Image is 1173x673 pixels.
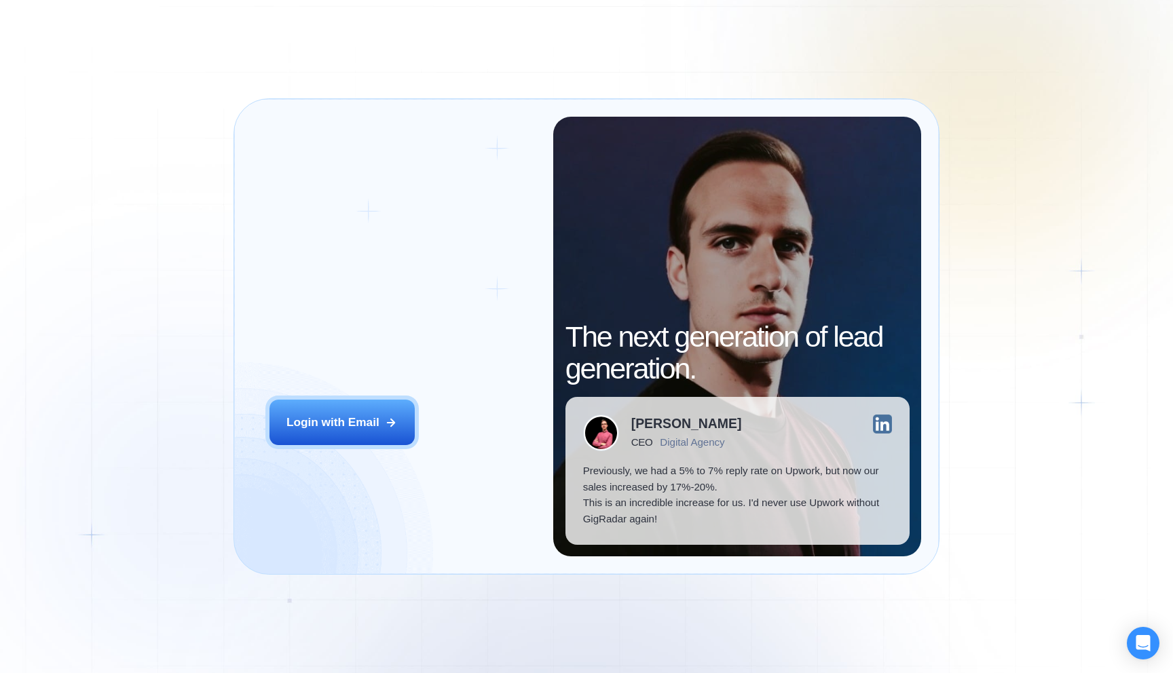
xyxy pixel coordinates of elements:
button: Login with Email [269,400,415,445]
div: Login with Email [286,415,379,431]
div: CEO [631,436,653,448]
div: Open Intercom Messenger [1127,627,1159,659]
h2: The next generation of lead generation. [565,321,910,385]
div: [PERSON_NAME] [631,417,742,430]
p: Previously, we had a 5% to 7% reply rate on Upwork, but now our sales increased by 17%-20%. This ... [583,463,892,527]
div: Digital Agency [660,436,724,448]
